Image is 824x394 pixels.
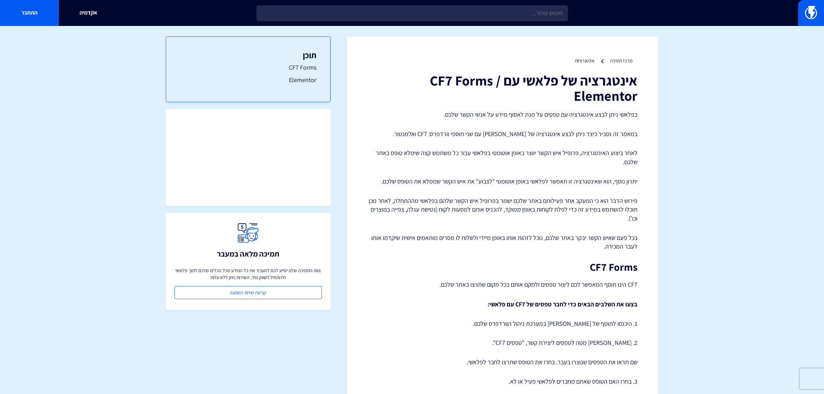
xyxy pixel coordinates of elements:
strong: בצעו את השלבים הבאים כדי לחבר טפסים של CF7 עם פלאשי: [488,300,637,308]
p: שם תראו את הטפסים שנוצרו בעבר. בחרו את הטופס שתרצו לחבר לפלאשי. [368,358,637,367]
p: לאחר ביצוע האינטגרציה, פרופיל איש הקשר יווצר באופן אוטומטי בפלאשי עבור כל משתמש קצה שימלא טופס בא... [368,149,637,166]
p: יתרון נוסף, הוא שאינטגרציה זו תאפשר לפלאשי באופן אוטומטי "לצבוע" את איש הקשר שממלא את הטופס שלכם. [368,177,637,186]
p: 2. [PERSON_NAME] מטה לטפסים ליצירת קשר, "טפסים CF7". [368,338,637,347]
a: מרכז תמיכה [610,57,632,64]
a: אינטגרציות [575,57,595,64]
a: CF7 Forms [180,63,316,72]
p: בכל פעם שאיש הקשר יבקר באתר שלכם, נוכל לזהות אותו באופן מיידי ולשלוח לו מסרים מותאמים אישית שיקדמ... [368,233,637,251]
h1: אינטגרציה של פלאשי עם CF7 Forms / Elementor [368,73,637,103]
h2: CF7 Forms [368,261,637,273]
h3: תוכן [180,51,316,60]
a: Elementor [180,75,316,84]
p: 3. בחרו האם הטופס שאתם מחברים לפלאשי פעיל או לא. [368,377,637,386]
p: בפלאשי ניתן לבצע אינטגרציה עם טפסים על מנת לאסוף מידע על אנשי הקשר שלכם. [368,110,637,119]
p: צוות התמיכה שלנו יסייע לכם להעביר את כל המידע מכל הכלים שלכם לתוך פלאשי ולהתחיל לשווק מיד, השירות... [174,267,322,281]
p: במאמר זה נסביר כיצד ניתן לבצע אינטגרציה של [PERSON_NAME] עם שני תוספי וורדפרס: CF7 ואלמנטור. [368,129,637,138]
h3: תמיכה מלאה במעבר [217,250,279,258]
a: קביעת שיחת הטמעה [174,286,322,299]
p: 1. היכנסו לתוסף של [PERSON_NAME] במערכת ניהול הוורדפרס שלכם. [368,319,637,328]
p: פירוש הדבר הוא כי המעקב אחר פעילותם באתר שלכם ישמר בפרופיל איש הקשר שלהם בפלאשי מההתחלה, לאחר מכן... [368,196,637,223]
p: CF7 הינו תוסף המאפשר לכם ליצור טפסים ולמקם אותם בכל מקום שתרצו באתר שלכם. [368,280,637,289]
input: חיפוש מהיר... [256,5,568,21]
